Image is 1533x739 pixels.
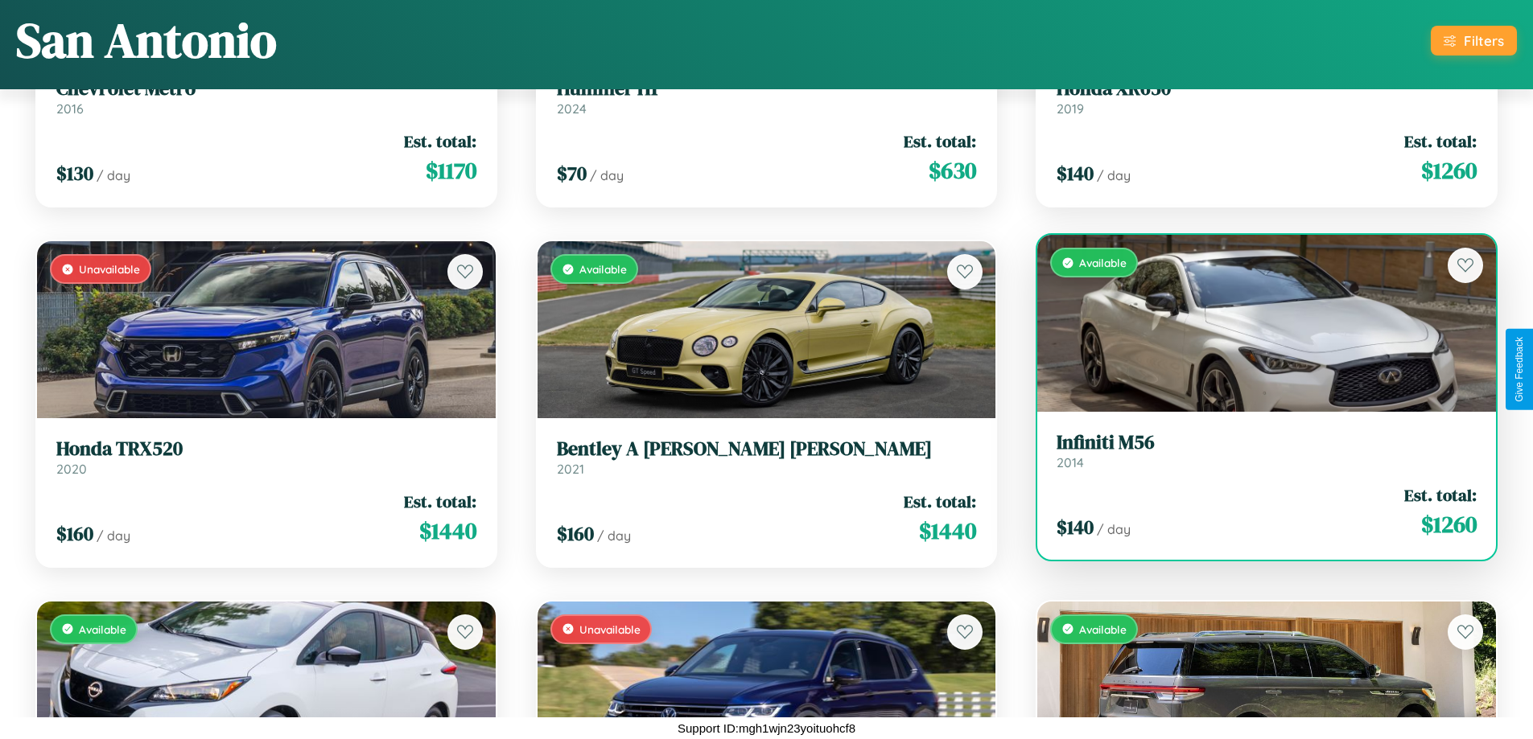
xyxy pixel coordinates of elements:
[56,101,84,117] span: 2016
[1514,337,1525,402] div: Give Feedback
[597,528,631,544] span: / day
[579,262,627,276] span: Available
[904,490,976,513] span: Est. total:
[557,160,587,187] span: $ 70
[56,437,476,461] h3: Honda TRX520
[1057,77,1477,117] a: Honda XR6502019
[1057,101,1084,117] span: 2019
[557,77,977,117] a: Hummer H12024
[97,167,130,183] span: / day
[919,515,976,547] span: $ 1440
[1421,508,1477,540] span: $ 1260
[1431,26,1517,55] button: Filters
[56,437,476,477] a: Honda TRX5202020
[1404,483,1477,507] span: Est. total:
[1097,167,1131,183] span: / day
[419,515,476,547] span: $ 1440
[1404,129,1477,153] span: Est. total:
[79,262,140,276] span: Unavailable
[557,77,977,101] h3: Hummer H1
[56,160,93,187] span: $ 130
[56,461,87,477] span: 2020
[557,520,594,547] span: $ 160
[404,490,476,513] span: Est. total:
[678,717,855,739] p: Support ID: mgh1wjn23yoituohcf8
[557,461,584,477] span: 2021
[1464,32,1504,49] div: Filters
[56,520,93,547] span: $ 160
[904,129,976,153] span: Est. total:
[929,154,976,187] span: $ 630
[79,622,126,636] span: Available
[1079,256,1127,269] span: Available
[557,437,977,461] h3: Bentley A [PERSON_NAME] [PERSON_NAME]
[426,154,476,187] span: $ 1170
[557,437,977,477] a: Bentley A [PERSON_NAME] [PERSON_NAME]2021
[56,77,476,117] a: Chevrolet Metro2016
[1057,160,1094,187] span: $ 140
[557,101,587,117] span: 2024
[1057,514,1094,540] span: $ 140
[97,528,130,544] span: / day
[579,622,641,636] span: Unavailable
[1057,431,1477,454] h3: Infiniti M56
[1057,431,1477,470] a: Infiniti M562014
[1057,77,1477,101] h3: Honda XR650
[1421,154,1477,187] span: $ 1260
[1079,622,1127,636] span: Available
[1057,454,1084,470] span: 2014
[56,77,476,101] h3: Chevrolet Metro
[404,129,476,153] span: Est. total:
[1097,521,1131,537] span: / day
[590,167,624,183] span: / day
[16,7,277,73] h1: San Antonio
